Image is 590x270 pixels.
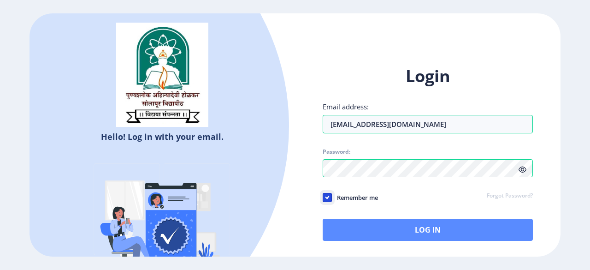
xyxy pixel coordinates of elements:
input: Email address [323,115,533,133]
span: Remember me [332,192,378,203]
a: Forgot Password? [487,192,533,200]
label: Password: [323,148,350,156]
label: Email address: [323,102,369,111]
button: Log In [323,219,533,241]
img: sulogo.png [116,23,208,127]
h1: Login [323,65,533,87]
